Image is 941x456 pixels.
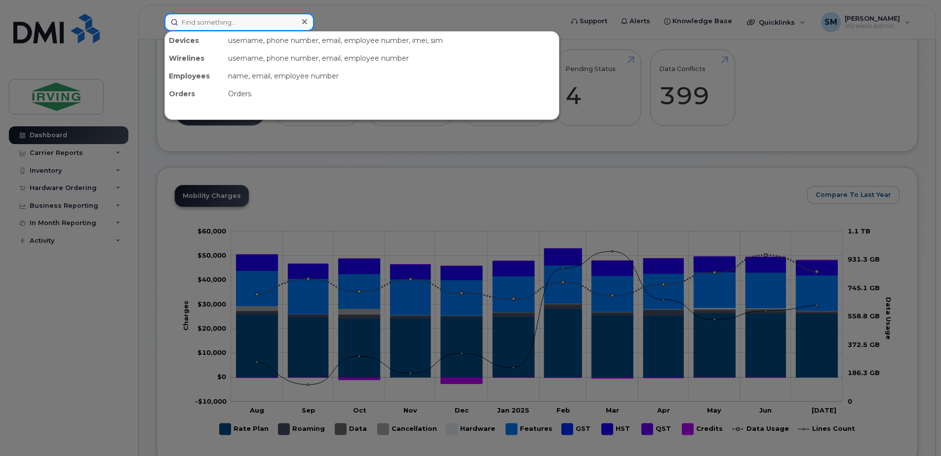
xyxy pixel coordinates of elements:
input: Find something... [164,13,314,31]
div: Orders [224,85,559,103]
div: name, email, employee number [224,67,559,85]
div: username, phone number, email, employee number [224,49,559,67]
div: username, phone number, email, employee number, imei, sim [224,32,559,49]
div: Orders [165,85,224,103]
div: Employees [165,67,224,85]
div: Devices [165,32,224,49]
div: Wirelines [165,49,224,67]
